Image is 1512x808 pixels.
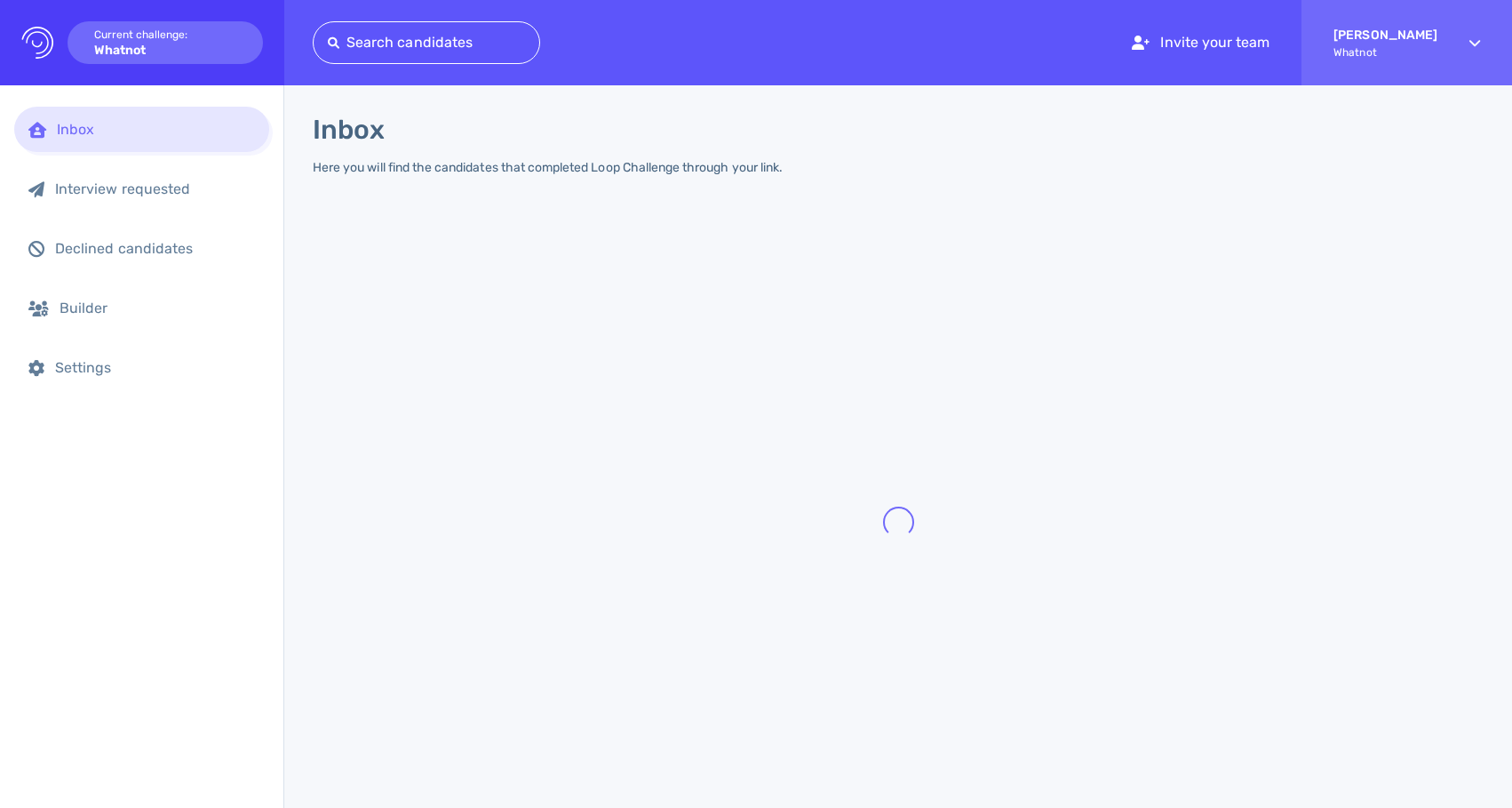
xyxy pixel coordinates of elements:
[55,359,255,376] div: Settings
[313,160,783,175] div: Here you will find the candidates that completed Loop Challenge through your link.
[313,114,385,146] h1: Inbox
[55,240,255,257] div: Declined candidates
[55,180,255,197] div: Interview requested
[1333,28,1437,43] strong: [PERSON_NAME]
[57,121,255,138] div: Inbox
[60,300,255,316] div: Builder
[1333,46,1437,59] span: Whatnot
